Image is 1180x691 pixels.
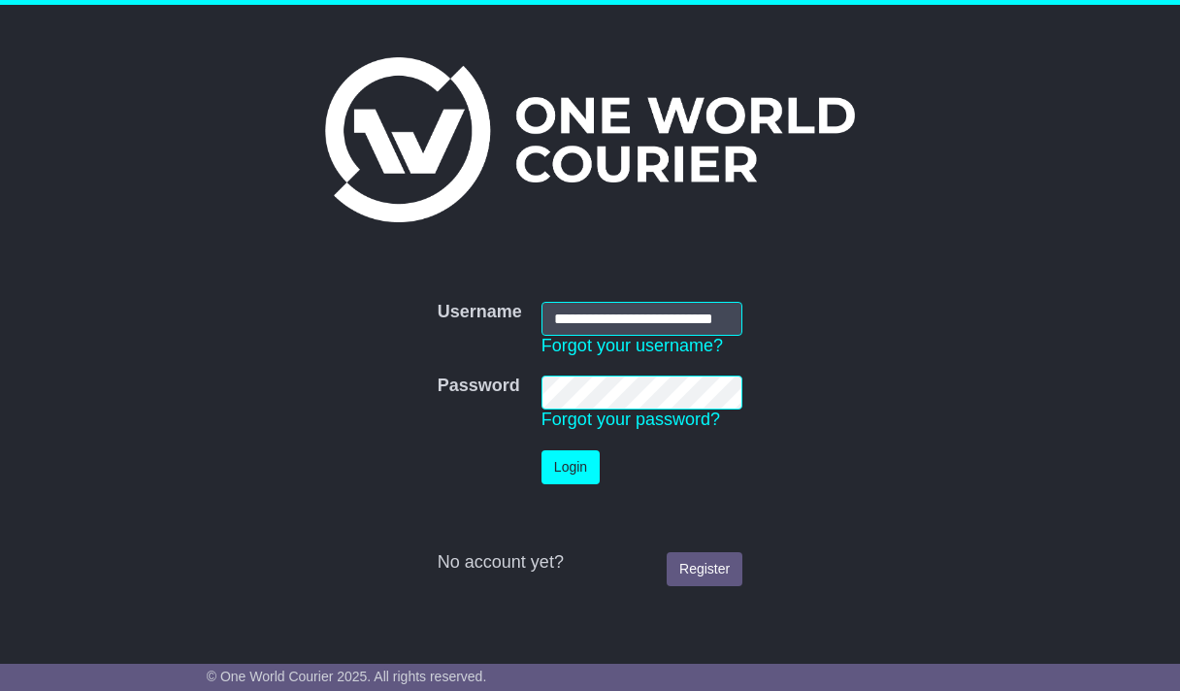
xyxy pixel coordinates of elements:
[438,376,520,397] label: Password
[325,57,855,222] img: One World
[541,410,720,429] a: Forgot your password?
[667,552,742,586] a: Register
[207,669,487,684] span: © One World Courier 2025. All rights reserved.
[541,450,600,484] button: Login
[438,302,522,323] label: Username
[541,336,723,355] a: Forgot your username?
[438,552,742,574] div: No account yet?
